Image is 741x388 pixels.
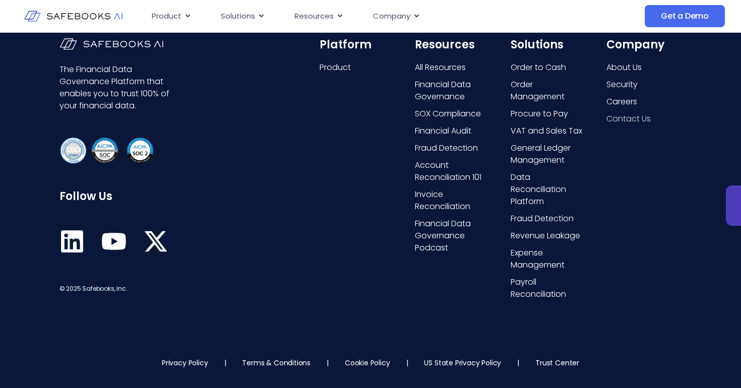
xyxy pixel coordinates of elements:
a: Fraud Detection [415,142,490,154]
a: Financial Audit [415,125,490,137]
p: | [517,358,519,368]
span: Product [152,11,181,22]
span: Procure to Pay [511,108,568,120]
p: The Financial Data Governance Platform that enables you to trust 100% of your financial data. [59,63,175,112]
a: VAT and Sales Tax [511,125,586,137]
span: Financial Audit [415,125,471,137]
a: Data Reconciliation Platform [511,171,586,208]
span: Careers [606,96,637,108]
p: | [406,358,408,368]
div: Menu Toggle [144,7,564,26]
span: Security [606,79,638,91]
p: | [224,358,226,368]
h6: Platform [320,38,395,51]
a: Careers [606,96,682,108]
span: Company [373,11,410,22]
a: Cookie Policy [345,358,390,368]
a: Order Management [511,79,586,103]
a: Product [320,61,395,74]
nav: Menu [144,7,564,26]
a: Contact Us [606,113,682,125]
a: Security [606,79,682,91]
a: Expense Management [511,247,586,271]
h6: Company [606,38,682,51]
a: Trust Center [535,358,579,368]
span: Product [320,61,351,74]
span: Contact Us [606,113,651,125]
h6: Resources [415,38,490,51]
a: Account Reconciliation 101 [415,159,490,183]
span: SOX Compliance [415,108,481,120]
span: Get a Demo [661,11,709,21]
p: | [327,358,329,368]
span: Solutions [221,11,255,22]
a: Revenue Leakage [511,230,586,242]
span: Fraud Detection [511,213,574,225]
a: Invoice Reconciliation [415,188,490,213]
h6: Follow Us [59,190,175,203]
a: Get a Demo [645,5,725,27]
a: Order to Cash [511,61,586,74]
span: About Us [606,61,642,74]
a: All Resources [415,61,490,74]
span: VAT and Sales Tax [511,125,582,137]
a: Financial Data Governance [415,79,490,103]
a: Terms & Conditions [242,358,311,368]
span: © 2025 Safebooks, Inc. [59,284,128,293]
a: General Ledger Management [511,142,586,166]
a: Financial Data Governance Podcast [415,218,490,254]
a: About Us [606,61,682,74]
span: Fraud Detection [415,142,478,154]
h6: Solutions [511,38,586,51]
span: Resources [294,11,334,22]
a: Procure to Pay [511,108,586,120]
a: SOX Compliance [415,108,490,120]
a: Privacy Policy [162,358,208,368]
span: Revenue Leakage [511,230,580,242]
a: Fraud Detection [511,213,586,225]
a: Payroll Reconciliation [511,276,586,300]
span: Order to Cash [511,61,566,74]
span: All Resources [415,61,466,74]
a: US State Privacy Policy [424,358,501,368]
